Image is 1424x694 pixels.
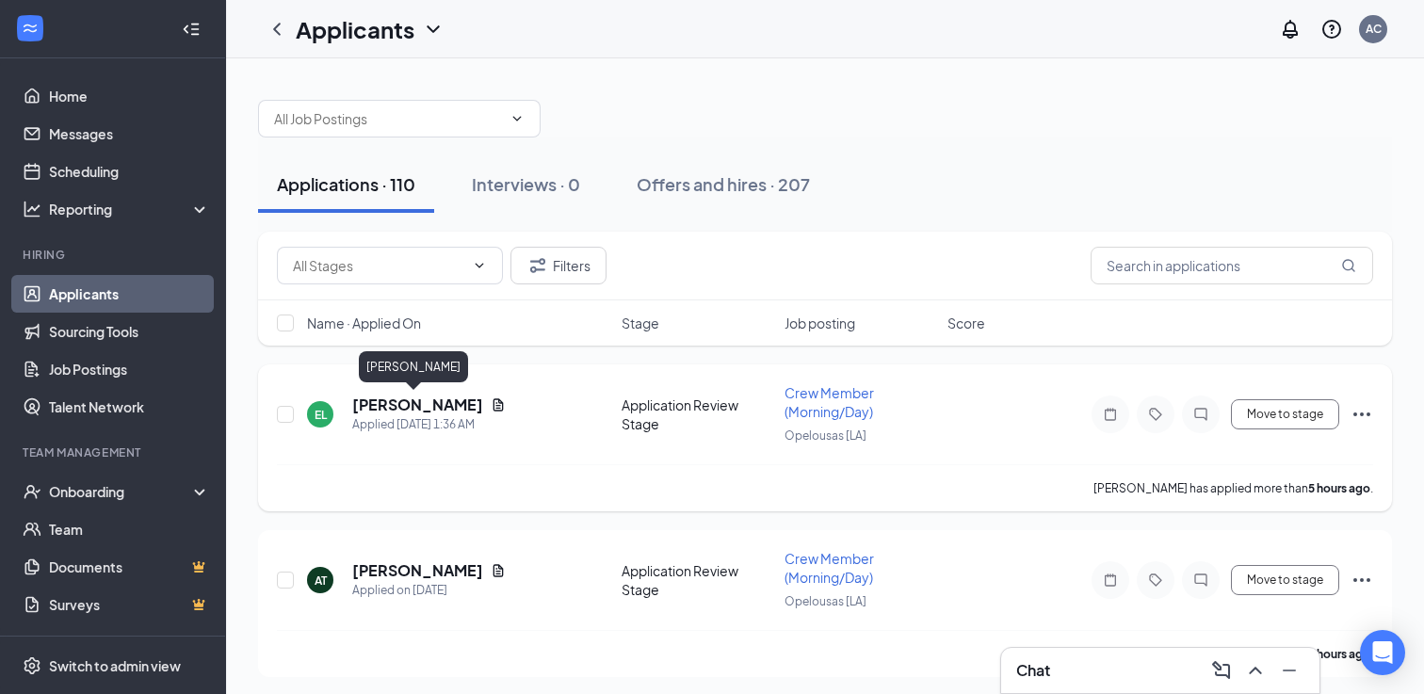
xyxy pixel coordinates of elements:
span: Opelousas [LA] [785,428,866,443]
input: Search in applications [1091,247,1373,284]
a: Talent Network [49,388,210,426]
div: Open Intercom Messenger [1360,630,1405,675]
span: Crew Member (Morning/Day) [785,384,874,420]
svg: ChevronDown [510,111,525,126]
h5: [PERSON_NAME] [352,395,483,415]
p: [PERSON_NAME] has applied more than . [1093,480,1373,496]
b: 8 hours ago [1308,647,1370,661]
svg: Ellipses [1351,569,1373,591]
svg: Tag [1144,573,1167,588]
svg: Note [1099,573,1122,588]
svg: Note [1099,407,1122,422]
div: AT [315,573,327,589]
div: [PERSON_NAME] [359,351,468,382]
a: SurveysCrown [49,586,210,623]
a: Home [49,77,210,115]
a: Messages [49,115,210,153]
span: Opelousas [LA] [785,594,866,608]
svg: ChevronLeft [266,18,288,40]
a: Applicants [49,275,210,313]
h5: [PERSON_NAME] [352,560,483,581]
svg: Analysis [23,200,41,218]
svg: WorkstreamLogo [21,19,40,38]
a: Sourcing Tools [49,313,210,350]
span: Job posting [785,314,855,332]
h1: Applicants [296,13,414,45]
span: Crew Member (Morning/Day) [785,550,874,586]
svg: UserCheck [23,482,41,501]
h3: Chat [1016,660,1050,681]
svg: ChatInactive [1189,407,1212,422]
svg: ComposeMessage [1210,659,1233,682]
svg: ChevronDown [472,258,487,273]
div: Hiring [23,247,206,263]
div: Team Management [23,444,206,460]
button: ComposeMessage [1206,655,1237,686]
div: Applied [DATE] 1:36 AM [352,415,506,434]
svg: Notifications [1279,18,1302,40]
div: Application Review Stage [622,395,773,433]
svg: QuestionInfo [1320,18,1343,40]
div: Onboarding [49,482,194,501]
svg: Tag [1144,407,1167,422]
input: All Job Postings [274,108,502,129]
a: Team [49,510,210,548]
input: All Stages [293,255,464,276]
span: Score [947,314,985,332]
a: DocumentsCrown [49,548,210,586]
svg: ChevronDown [422,18,445,40]
div: Reporting [49,200,211,218]
div: Switch to admin view [49,656,181,675]
div: Interviews · 0 [472,172,580,196]
svg: Collapse [182,20,201,39]
a: Scheduling [49,153,210,190]
button: Filter Filters [510,247,607,284]
svg: Minimize [1278,659,1301,682]
svg: Document [491,397,506,412]
button: Minimize [1274,655,1304,686]
div: AC [1366,21,1382,37]
p: [PERSON_NAME] has applied more than . [1093,646,1373,662]
span: Stage [622,314,659,332]
svg: Document [491,563,506,578]
div: Applications · 110 [277,172,415,196]
svg: Filter [526,254,549,277]
button: Move to stage [1231,399,1339,429]
button: Move to stage [1231,565,1339,595]
div: EL [315,407,327,423]
a: Job Postings [49,350,210,388]
button: ChevronUp [1240,655,1270,686]
div: Applied on [DATE] [352,581,506,600]
b: 5 hours ago [1308,481,1370,495]
div: Application Review Stage [622,561,773,599]
svg: ChatInactive [1189,573,1212,588]
svg: Settings [23,656,41,675]
span: Name · Applied On [307,314,421,332]
svg: Ellipses [1351,403,1373,426]
div: Offers and hires · 207 [637,172,810,196]
svg: MagnifyingGlass [1341,258,1356,273]
svg: ChevronUp [1244,659,1267,682]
